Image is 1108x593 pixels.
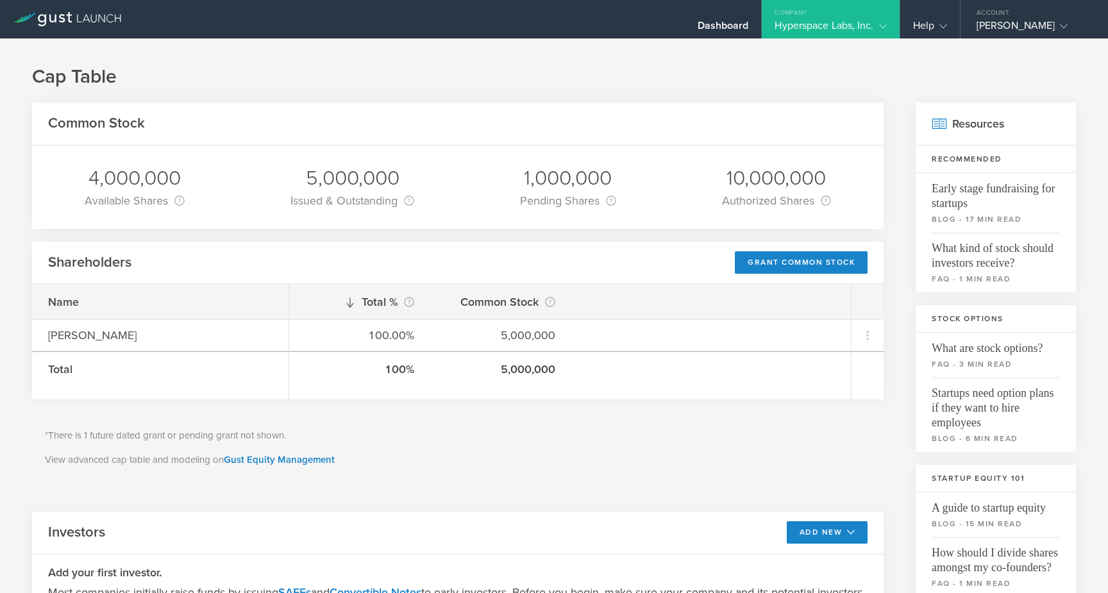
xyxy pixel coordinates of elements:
[1044,531,1108,593] iframe: Chat Widget
[85,165,185,192] div: 4,000,000
[916,378,1076,452] a: Startups need option plans if they want to hire employeesblog - 6 min read
[290,192,414,210] div: Issued & Outstanding
[48,523,105,542] h2: Investors
[290,165,414,192] div: 5,000,000
[48,114,145,133] h2: Common Stock
[446,361,555,378] div: 5,000,000
[305,293,414,311] div: Total %
[722,192,831,210] div: Authorized Shares
[520,165,616,192] div: 1,000,000
[48,327,273,344] div: [PERSON_NAME]
[916,492,1076,537] a: A guide to startup equityblog - 15 min read
[520,192,616,210] div: Pending Shares
[722,165,831,192] div: 10,000,000
[446,293,555,311] div: Common Stock
[916,103,1076,146] h2: Resources
[48,253,131,272] h2: Shareholders
[932,492,1060,515] span: A guide to startup equity
[775,19,886,38] div: Hyperspace Labs, Inc.
[932,333,1060,356] span: What are stock options?
[932,173,1060,211] span: Early stage fundraising for startups
[305,361,414,378] div: 100%
[787,521,868,544] button: Add New
[916,305,1076,333] h3: Stock Options
[932,378,1060,430] span: Startups need option plans if they want to hire employees
[977,19,1086,38] div: [PERSON_NAME]
[932,433,1060,444] small: blog - 6 min read
[446,327,555,344] div: 5,000,000
[916,233,1076,292] a: What kind of stock should investors receive?faq - 1 min read
[48,294,273,310] div: Name
[932,537,1060,575] span: How should I divide shares amongst my co-founders?
[48,564,868,581] h3: Add your first investor.
[85,192,185,210] div: Available Shares
[735,251,868,274] div: Grant Common Stock
[45,453,871,467] p: View advanced cap table and modeling on
[698,19,749,38] div: Dashboard
[932,213,1060,225] small: blog - 17 min read
[45,428,871,443] p: *There is 1 future dated grant or pending grant not shown.
[916,333,1076,378] a: What are stock options?faq - 3 min read
[916,173,1076,233] a: Early stage fundraising for startupsblog - 17 min read
[305,327,414,344] div: 100.00%
[48,361,273,378] div: Total
[932,578,1060,589] small: faq - 1 min read
[32,64,1076,90] h1: Cap Table
[224,454,335,465] a: Gust Equity Management
[916,146,1076,173] h3: Recommended
[913,19,947,38] div: Help
[932,273,1060,285] small: faq - 1 min read
[932,233,1060,271] span: What kind of stock should investors receive?
[932,518,1060,530] small: blog - 15 min read
[932,358,1060,370] small: faq - 3 min read
[916,465,1076,492] h3: Startup Equity 101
